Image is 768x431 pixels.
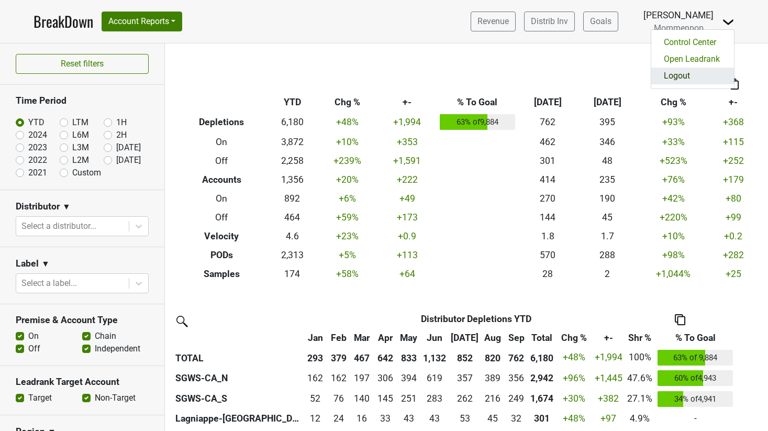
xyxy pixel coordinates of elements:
div: 262 [451,392,478,405]
button: Account Reports [102,12,182,31]
h3: Premise & Account Type [16,315,149,326]
th: Velocity [176,227,267,246]
div: 356 [507,371,526,385]
th: Accounts [176,170,267,189]
th: 6,180 [528,347,556,368]
th: Jan: activate to sort column ascending [304,328,327,347]
label: Target [28,392,52,404]
td: 33.367 [374,409,397,428]
th: Aug: activate to sort column ascending [481,328,505,347]
td: 28 [518,264,577,283]
th: SGWS-CA_S [173,389,304,410]
th: Chg % [317,93,377,112]
th: YTD [267,93,317,112]
div: 357 [451,371,478,385]
td: +48 % [556,409,592,428]
div: 162 [306,371,325,385]
td: 53.432 [449,409,482,428]
label: [DATE] [116,154,141,167]
td: 2,258 [267,151,317,170]
th: +- [709,93,757,112]
td: +59 % [317,208,377,227]
th: [DATE] [577,93,637,112]
td: 288 [577,246,637,264]
h3: Label [16,258,39,269]
td: +10 % [317,132,377,151]
td: +98 % [637,246,709,264]
td: +0.2 [709,227,757,246]
th: On [176,132,267,151]
td: 145.241 [374,389,397,410]
td: 270 [518,189,577,208]
th: Jun: activate to sort column ascending [420,328,449,347]
label: [DATE] [116,141,141,154]
label: Chain [95,330,116,342]
td: 52.29 [304,389,327,410]
th: 1674.498 [528,389,556,410]
img: Dropdown Menu [722,16,734,28]
td: 100% [625,347,655,368]
th: PODs [176,246,267,264]
span: ▼ [62,201,71,213]
div: +97 [595,412,622,425]
td: +173 [377,208,437,227]
td: 174 [267,264,317,283]
td: 16.233 [350,409,374,428]
td: +64 [377,264,437,283]
th: 1,132 [420,347,449,368]
td: +99 [709,208,757,227]
td: +115 [709,132,757,151]
div: 12 [306,412,325,425]
td: +1,994 [377,112,437,133]
td: 892 [267,189,317,208]
td: +6 % [317,189,377,208]
th: Shr %: activate to sort column ascending [625,328,655,347]
td: 6,180 [267,112,317,133]
td: 44.734 [481,409,505,428]
a: Distrib Inv [524,12,575,31]
td: 357.376 [449,368,482,389]
div: 16 [353,412,371,425]
td: +96 % [556,368,592,389]
label: YTD [28,116,44,129]
td: +58 % [317,264,377,283]
th: 820 [481,347,505,368]
td: +5 % [317,246,377,264]
td: - [655,409,736,428]
th: 762 [505,347,528,368]
td: +23 % [317,227,377,246]
td: 462 [518,132,577,151]
td: 414 [518,170,577,189]
td: 190 [577,189,637,208]
td: 31.901 [505,409,528,428]
div: 619 [423,371,446,385]
th: 833 [397,347,420,368]
th: +- [377,93,437,112]
h3: Time Period [16,95,149,106]
td: 355.899 [505,368,528,389]
label: 2024 [28,129,47,141]
td: 301 [518,151,577,170]
th: Feb: activate to sort column ascending [327,328,351,347]
th: [DATE] [518,93,577,112]
td: 249.256 [505,389,528,410]
td: 197.218 [350,368,374,389]
td: 1.8 [518,227,577,246]
th: Distributor Depletions YTD [327,310,625,328]
div: 145 [376,392,395,405]
td: 393.524 [397,368,420,389]
label: L3M [72,141,89,154]
td: +222 [377,170,437,189]
div: [PERSON_NAME] [643,8,714,22]
div: 283 [423,392,446,405]
div: 45 [484,412,502,425]
a: Revenue [471,12,516,31]
td: +353 [377,132,437,151]
label: 2023 [28,141,47,154]
td: 250.863 [397,389,420,410]
td: 144 [518,208,577,227]
td: +0.9 [377,227,437,246]
h3: Distributor [16,201,60,212]
a: Control Center [651,34,734,51]
td: +76 % [637,170,709,189]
